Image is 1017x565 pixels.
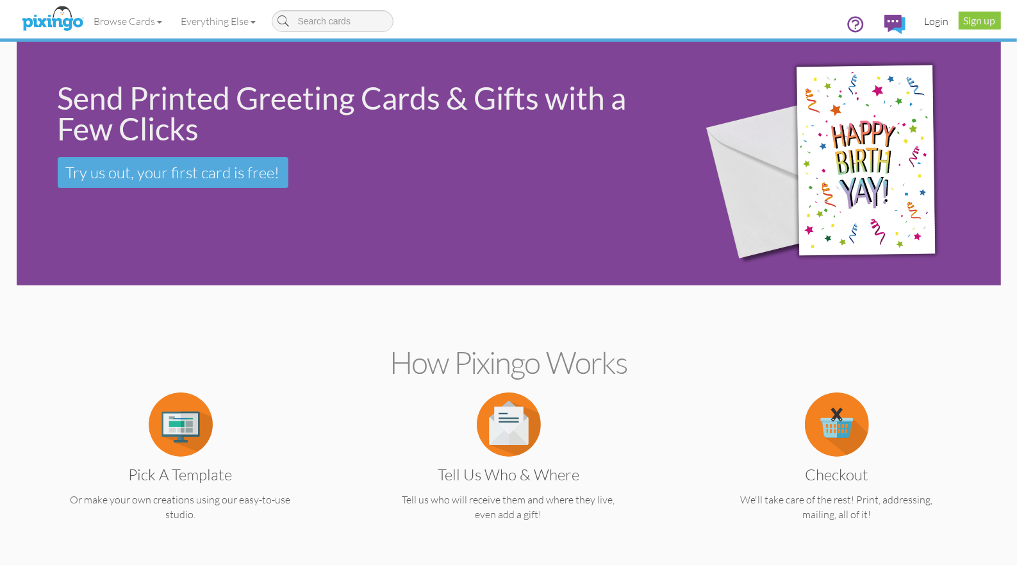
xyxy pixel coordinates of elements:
[58,157,288,188] a: Try us out, your first card is free!
[42,417,320,522] a: Pick a Template Or make your own creations using our easy-to-use studio.
[58,83,663,144] div: Send Printed Greeting Cards & Gifts with a Few Clicks
[379,466,638,483] h3: Tell us Who & Where
[39,346,979,380] h2: How Pixingo works
[272,10,393,32] input: Search cards
[172,5,265,37] a: Everything Else
[707,466,966,483] h3: Checkout
[683,24,993,304] img: 942c5090-71ba-4bfc-9a92-ca782dcda692.png
[915,5,959,37] a: Login
[884,15,905,34] img: comments.svg
[19,3,87,35] img: pixingo logo
[149,392,213,457] img: item.alt
[698,417,976,522] a: Checkout We'll take care of the rest! Print, addressing, mailing, all of it!
[959,12,1001,30] a: Sign up
[477,392,541,457] img: item.alt
[66,163,280,182] span: Try us out, your first card is free!
[85,5,172,37] a: Browse Cards
[42,493,320,522] p: Or make your own creations using our easy-to-use studio.
[698,493,976,522] p: We'll take care of the rest! Print, addressing, mailing, all of it!
[51,466,310,483] h3: Pick a Template
[370,493,648,522] p: Tell us who will receive them and where they live, even add a gift!
[805,392,869,457] img: item.alt
[370,417,648,522] a: Tell us Who & Where Tell us who will receive them and where they live, even add a gift!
